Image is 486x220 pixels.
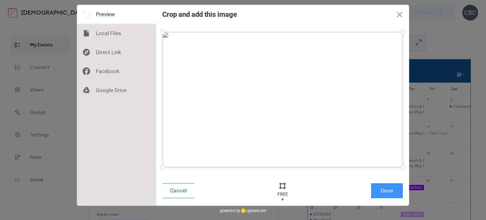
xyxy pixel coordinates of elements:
div: powered by [220,206,266,215]
button: Done [371,183,403,198]
div: Direct Link [77,43,156,62]
div: Preview [77,5,156,24]
a: uploadcare [240,208,266,213]
div: Local Files [77,24,156,43]
div: Crop and add this image [162,10,237,18]
div: Google Drive [77,81,156,100]
button: Close [390,5,409,24]
button: Cancel [162,183,194,198]
div: Facebook [77,62,156,81]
